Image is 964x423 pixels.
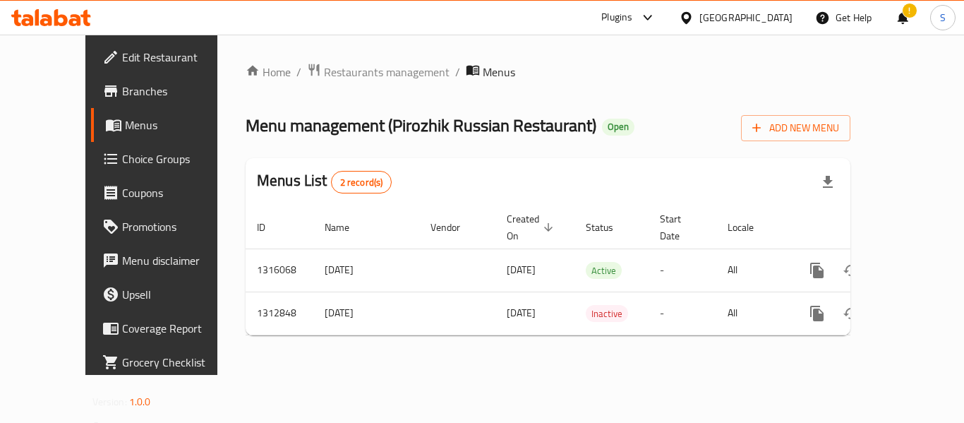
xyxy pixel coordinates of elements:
[507,304,536,322] span: [DATE]
[92,393,127,411] span: Version:
[800,254,834,287] button: more
[122,320,235,337] span: Coverage Report
[313,292,419,335] td: [DATE]
[246,292,313,335] td: 1312848
[455,64,460,81] li: /
[246,64,291,81] a: Home
[122,354,235,371] span: Grocery Checklist
[601,9,632,26] div: Plugins
[728,219,772,236] span: Locale
[122,184,235,201] span: Coupons
[430,219,478,236] span: Vendor
[91,244,246,278] a: Menu disclaimer
[246,109,596,141] span: Menu management ( Pirozhik Russian Restaurant )
[940,10,946,25] span: S
[602,119,634,136] div: Open
[91,176,246,210] a: Coupons
[246,206,947,335] table: enhanced table
[313,249,419,292] td: [DATE]
[716,292,789,335] td: All
[122,150,235,167] span: Choice Groups
[800,297,834,330] button: more
[91,311,246,345] a: Coverage Report
[122,218,235,235] span: Promotions
[122,286,235,303] span: Upsell
[129,393,151,411] span: 1.0.0
[91,40,246,74] a: Edit Restaurant
[586,305,628,322] div: Inactive
[741,115,850,141] button: Add New Menu
[125,117,235,133] span: Menus
[834,254,868,287] button: Change Status
[122,83,235,100] span: Branches
[91,108,246,142] a: Menus
[91,210,246,244] a: Promotions
[699,10,793,25] div: [GEOGRAPHIC_DATA]
[660,210,699,244] span: Start Date
[507,261,536,279] span: [DATE]
[257,219,284,236] span: ID
[752,119,839,137] span: Add New Menu
[332,176,392,189] span: 2 record(s)
[649,292,716,335] td: -
[649,249,716,292] td: -
[246,249,313,292] td: 1316068
[811,165,845,199] div: Export file
[91,278,246,311] a: Upsell
[307,63,450,81] a: Restaurants management
[91,142,246,176] a: Choice Groups
[331,171,392,193] div: Total records count
[507,210,558,244] span: Created On
[586,219,632,236] span: Status
[586,306,628,322] span: Inactive
[325,219,368,236] span: Name
[586,263,622,279] span: Active
[91,345,246,379] a: Grocery Checklist
[296,64,301,81] li: /
[257,170,392,193] h2: Menus List
[483,64,515,81] span: Menus
[324,64,450,81] span: Restaurants management
[246,63,850,81] nav: breadcrumb
[91,74,246,108] a: Branches
[122,49,235,66] span: Edit Restaurant
[122,252,235,269] span: Menu disclaimer
[716,249,789,292] td: All
[602,121,634,133] span: Open
[834,297,868,330] button: Change Status
[789,206,947,249] th: Actions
